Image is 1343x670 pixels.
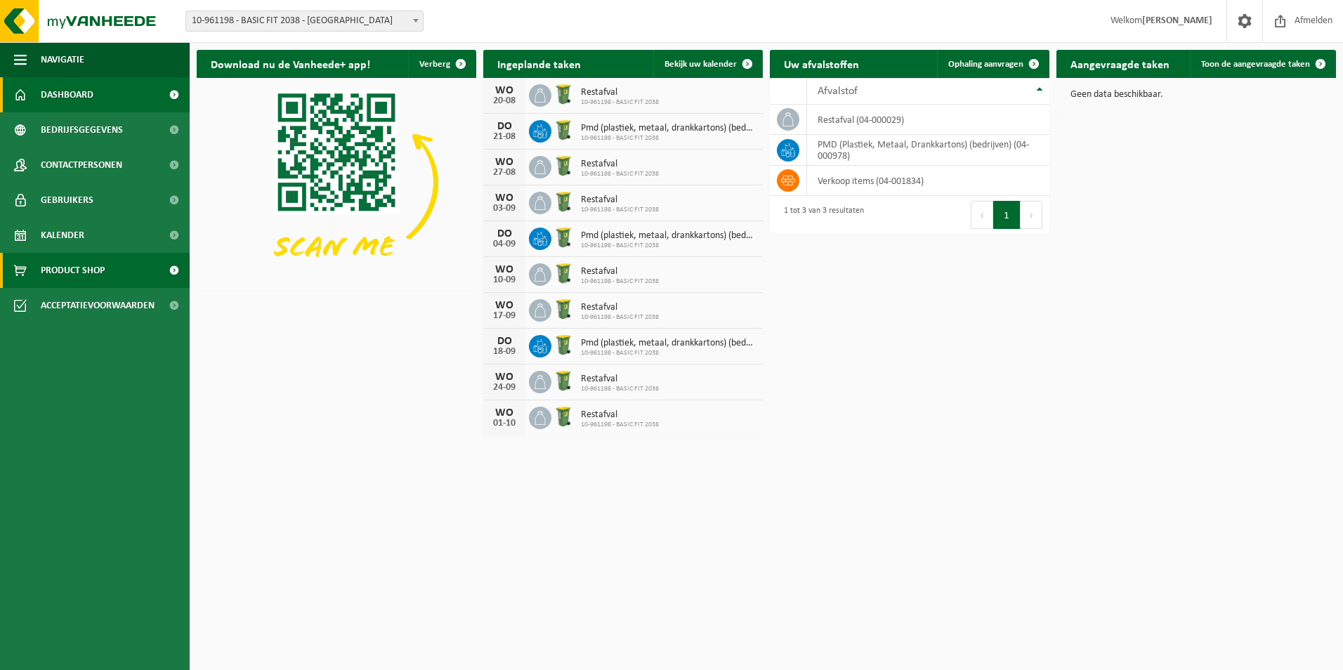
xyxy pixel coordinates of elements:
span: Navigatie [41,42,84,77]
div: 21-08 [490,132,518,142]
img: WB-0240-HPE-GN-51 [551,154,575,178]
span: 10-961198 - BASIC FIT 2038 [581,206,659,214]
div: 24-09 [490,383,518,393]
a: Ophaling aanvragen [937,50,1048,78]
img: WB-0240-HPE-GN-51 [551,369,575,393]
img: WB-0240-HPE-GN-51 [551,297,575,321]
span: Pmd (plastiek, metaal, drankkartons) (bedrijven) [581,123,756,134]
div: WO [490,85,518,96]
h2: Ingeplande taken [483,50,595,77]
span: Dashboard [41,77,93,112]
img: WB-0240-HPE-GN-51 [551,405,575,428]
span: 10-961198 - BASIC FIT 2038 [581,349,756,357]
span: Bekijk uw kalender [664,60,737,69]
div: DO [490,121,518,132]
button: Next [1021,201,1042,229]
span: Gebruikers [41,183,93,218]
div: 10-09 [490,275,518,285]
img: WB-0240-HPE-GN-51 [551,190,575,214]
span: Verberg [419,60,450,69]
h2: Uw afvalstoffen [770,50,873,77]
span: Restafval [581,302,659,313]
h2: Aangevraagde taken [1056,50,1184,77]
span: 10-961198 - BASIC FIT 2038 [581,98,659,107]
div: DO [490,228,518,239]
span: 10-961198 - BASIC FIT 2038 [581,277,659,286]
span: 10-961198 - BASIC FIT 2038 [581,134,756,143]
img: WB-0240-HPE-GN-51 [551,333,575,357]
span: Afvalstof [818,86,858,97]
div: WO [490,300,518,311]
span: 10-961198 - BASIC FIT 2038 - BRUSSEL [186,11,423,31]
span: 10-961198 - BASIC FIT 2038 [581,170,659,178]
span: 10-961198 - BASIC FIT 2038 [581,313,659,322]
div: 18-09 [490,347,518,357]
div: 03-09 [490,204,518,214]
div: 01-10 [490,419,518,428]
span: Toon de aangevraagde taken [1201,60,1310,69]
div: 1 tot 3 van 3 resultaten [777,199,864,230]
img: WB-0240-HPE-GN-51 [551,82,575,106]
div: WO [490,407,518,419]
span: Restafval [581,409,659,421]
span: Ophaling aanvragen [948,60,1023,69]
td: verkoop items (04-001834) [807,166,1049,196]
div: WO [490,157,518,168]
span: Pmd (plastiek, metaal, drankkartons) (bedrijven) [581,338,756,349]
img: WB-0240-HPE-GN-51 [551,118,575,142]
h2: Download nu de Vanheede+ app! [197,50,384,77]
td: restafval (04-000029) [807,105,1049,135]
button: Verberg [408,50,475,78]
div: WO [490,192,518,204]
span: 10-961198 - BASIC FIT 2038 [581,242,756,250]
button: 1 [993,201,1021,229]
div: DO [490,336,518,347]
div: 27-08 [490,168,518,178]
span: 10-961198 - BASIC FIT 2038 [581,385,659,393]
div: 04-09 [490,239,518,249]
span: Kalender [41,218,84,253]
div: 20-08 [490,96,518,106]
span: Acceptatievoorwaarden [41,288,155,323]
a: Toon de aangevraagde taken [1190,50,1335,78]
div: 17-09 [490,311,518,321]
span: Restafval [581,159,659,170]
span: Bedrijfsgegevens [41,112,123,147]
span: 10-961198 - BASIC FIT 2038 [581,421,659,429]
strong: [PERSON_NAME] [1142,15,1212,26]
img: WB-0240-HPE-GN-51 [551,225,575,249]
a: Bekijk uw kalender [653,50,761,78]
span: 10-961198 - BASIC FIT 2038 - BRUSSEL [185,11,424,32]
img: Download de VHEPlus App [197,78,476,288]
div: WO [490,372,518,383]
img: WB-0240-HPE-GN-51 [551,261,575,285]
button: Previous [971,201,993,229]
span: Contactpersonen [41,147,122,183]
span: Restafval [581,266,659,277]
span: Restafval [581,374,659,385]
span: Product Shop [41,253,105,288]
p: Geen data beschikbaar. [1070,90,1322,100]
span: Pmd (plastiek, metaal, drankkartons) (bedrijven) [581,230,756,242]
span: Restafval [581,195,659,206]
span: Restafval [581,87,659,98]
div: WO [490,264,518,275]
td: PMD (Plastiek, Metaal, Drankkartons) (bedrijven) (04-000978) [807,135,1049,166]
